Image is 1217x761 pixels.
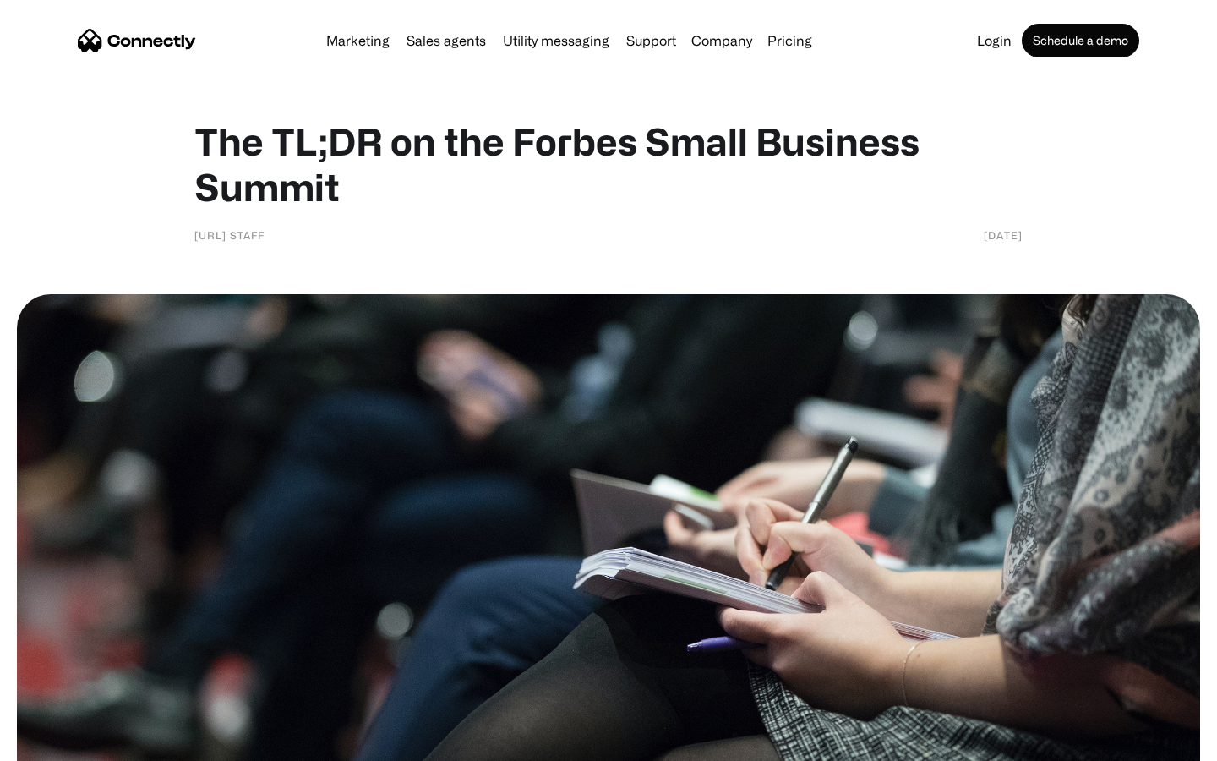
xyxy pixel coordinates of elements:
[970,34,1018,47] a: Login
[761,34,819,47] a: Pricing
[194,227,265,244] div: [URL] Staff
[34,731,101,755] ul: Language list
[984,227,1023,244] div: [DATE]
[496,34,616,47] a: Utility messaging
[1022,24,1139,57] a: Schedule a demo
[319,34,396,47] a: Marketing
[17,731,101,755] aside: Language selected: English
[691,29,752,52] div: Company
[194,118,1023,210] h1: The TL;DR on the Forbes Small Business Summit
[619,34,683,47] a: Support
[400,34,493,47] a: Sales agents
